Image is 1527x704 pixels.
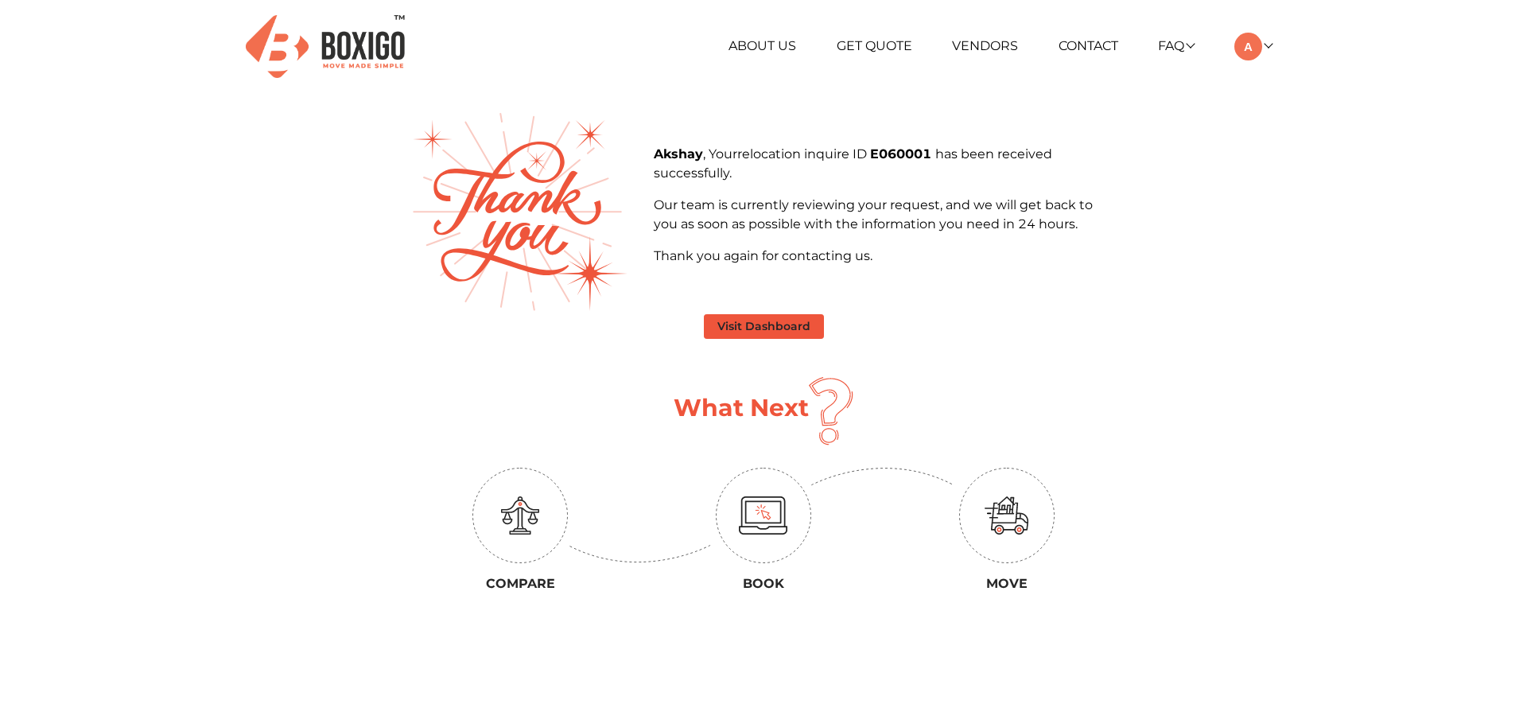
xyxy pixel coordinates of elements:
[413,113,628,311] img: thank-you
[501,496,539,535] img: education
[654,145,1117,183] p: , Your inquire ID has been received successfully.
[739,496,788,535] img: monitor
[568,545,711,563] img: up
[704,314,824,339] button: Visit Dashboard
[737,146,804,161] span: relocation
[985,496,1029,535] img: move
[1158,38,1194,53] a: FAQ
[809,377,853,445] img: question
[654,146,703,161] b: Akshay
[1059,38,1118,53] a: Contact
[729,38,796,53] a: About Us
[410,576,630,591] h3: Compare
[654,196,1117,234] p: Our team is currently reviewing your request, and we will get back to you as soon as possible wit...
[952,38,1018,53] a: Vendors
[811,468,954,486] img: down
[837,38,912,53] a: Get Quote
[959,468,1055,563] img: circle
[870,146,935,161] b: E060001
[654,576,873,591] h3: Book
[674,394,809,422] h1: What Next
[472,468,568,563] img: circle
[897,576,1117,591] h3: Move
[654,247,1117,266] p: Thank you again for contacting us.
[716,468,811,563] img: circle
[246,15,405,78] img: Boxigo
